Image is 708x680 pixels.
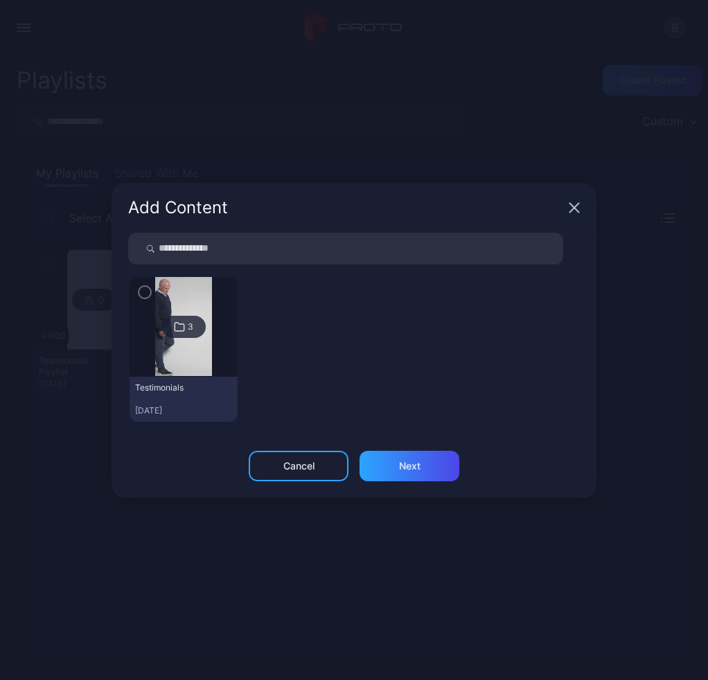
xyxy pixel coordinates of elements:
div: 3 [188,321,193,332]
button: Cancel [249,451,348,481]
div: [DATE] [135,405,232,416]
div: Cancel [283,460,315,472]
div: Testimonials [135,382,211,393]
button: Next [360,451,459,481]
div: Next [399,460,421,472]
div: Add Content [128,199,563,216]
